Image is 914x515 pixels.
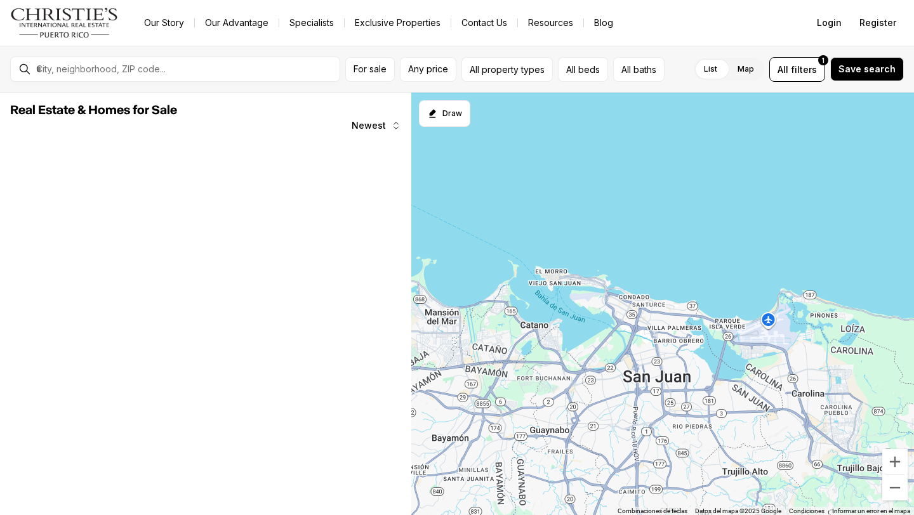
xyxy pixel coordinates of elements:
span: 1 [822,55,825,65]
span: Login [817,18,842,28]
button: Register [852,10,904,36]
button: Login [809,10,849,36]
span: filters [791,63,817,76]
a: Resources [518,14,583,32]
label: List [694,58,727,81]
button: Start drawing [419,100,470,127]
button: Allfilters1 [769,57,825,82]
button: Save search [830,57,904,81]
button: Contact Us [451,14,517,32]
button: Newest [344,113,409,138]
button: Acercar [882,449,908,474]
button: All property types [461,57,553,82]
button: For sale [345,57,395,82]
a: Blog [584,14,623,32]
span: Save search [838,64,896,74]
label: Map [727,58,764,81]
span: Register [859,18,896,28]
a: Exclusive Properties [345,14,451,32]
a: Our Advantage [195,14,279,32]
span: For sale [354,64,387,74]
a: Informar un error en el mapa [832,507,910,514]
a: Condiciones [789,507,825,514]
span: Datos del mapa ©2025 Google [695,507,781,514]
span: Any price [408,64,448,74]
span: All [778,63,788,76]
span: Real Estate & Homes for Sale [10,104,177,117]
button: All beds [558,57,608,82]
button: Any price [400,57,456,82]
a: Specialists [279,14,344,32]
a: Our Story [134,14,194,32]
button: All baths [613,57,665,82]
span: Newest [352,121,386,131]
img: logo [10,8,119,38]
